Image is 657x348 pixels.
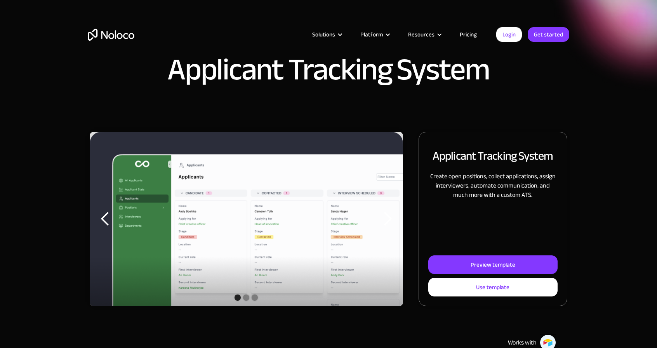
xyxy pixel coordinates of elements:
[428,278,558,296] a: Use template
[88,29,134,41] a: home
[408,29,435,40] div: Resources
[450,29,487,40] a: Pricing
[90,132,121,306] div: previous slide
[312,29,335,40] div: Solutions
[360,29,383,40] div: Platform
[90,132,403,306] div: carousel
[428,255,558,274] a: Preview template
[476,282,509,292] div: Use template
[243,295,249,301] div: Show slide 2 of 3
[351,29,398,40] div: Platform
[372,132,403,306] div: next slide
[167,54,490,85] h1: Applicant Tracking System
[90,132,403,306] div: 1 of 3
[496,27,522,42] a: Login
[302,29,351,40] div: Solutions
[528,27,569,42] a: Get started
[433,148,553,164] h2: Applicant Tracking System
[428,172,558,200] p: Create open positions, collect applications, assign interviewers, automate communication, and muc...
[398,29,450,40] div: Resources
[252,295,258,301] div: Show slide 3 of 3
[235,295,241,301] div: Show slide 1 of 3
[508,338,537,347] div: Works with
[471,260,515,270] div: Preview template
